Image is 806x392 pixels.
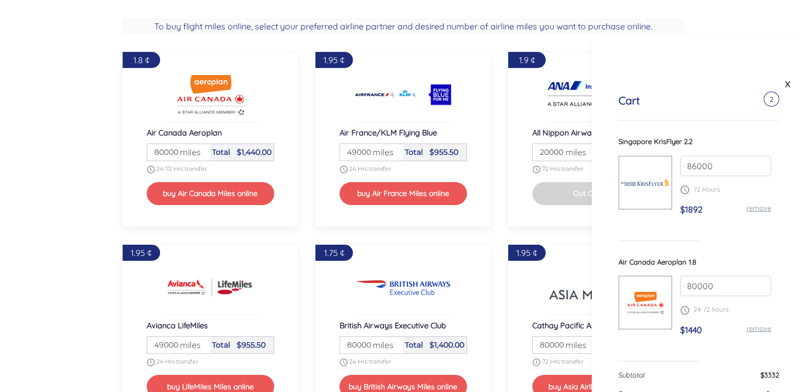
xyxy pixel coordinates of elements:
span: 72 Hrs transfer [542,358,583,366]
img: schedule.png [532,358,540,366]
span: Cathay Pacific Asia Miles [532,320,621,330]
span: Total [405,340,423,350]
button: buy Air Canada Miles online [147,182,274,205]
span: 1.95 ¢ [323,55,344,65]
span: Air France/KLM Flying Blue [340,127,437,138]
img: Buy Cathay Pacific Asia Miles Airline miles online [548,266,644,309]
span: Subtotal [619,371,645,379]
span: British Airways Executive Club [340,320,446,330]
span: Total [212,147,230,157]
span: All Nippon Airways Mileage Club [532,127,647,138]
span: Total [212,340,230,350]
span: miles [367,146,394,159]
img: schedule.png [680,185,689,194]
img: schedule.png [340,165,348,174]
p: 24-72 hours [680,305,771,314]
button: buy Air France Miles online [340,182,467,205]
span: 72 Hrs transfer [542,165,583,172]
span: 1.8 ¢ [133,55,149,65]
span: 24 Hrs transfer [156,358,198,366]
span: $1,440.00 [237,147,272,157]
span: $3332 [760,371,779,379]
span: 24 Hrs transfer [349,358,391,366]
span: $1892 [680,204,703,215]
span: 1.95 ¢ [131,247,152,258]
span: miles [175,146,201,159]
a: remove [747,203,771,212]
img: schedule.png [340,358,348,366]
span: $1440 [680,325,702,335]
img: Singapore-KrisFlyer.png [619,171,672,194]
img: Buy Avianca LifeMiles Airline miles online [162,266,259,309]
h5: Cart [619,94,640,107]
span: 1.75 ¢ [324,247,344,258]
img: Buy British Airways Executive Club Airline miles online [355,266,451,309]
h2: To buy flight miles online, select your preferred airline partner and desired number of airline m... [122,18,684,34]
span: Air Canada Aeroplan 1.8 [619,258,696,266]
span: 1.95 ¢ [516,247,537,258]
span: Total [405,147,423,157]
span: 1.9 ¢ [519,55,535,65]
a: remove [747,324,771,333]
span: miles [560,338,586,351]
span: $955.50 [430,147,458,157]
span: Air Canada Aeroplan [147,127,222,138]
button: Out Of Stock! [532,182,660,205]
span: 2 [764,92,779,107]
span: Avianca LifeMiles [147,320,208,330]
img: schedule.png [532,165,540,174]
img: schedule.png [147,165,155,174]
a: X [782,76,793,92]
img: schedule.png [147,358,155,366]
img: Buy All Nippon Airways Mileage Club Airline miles online [548,73,644,116]
img: schedule.png [680,306,689,315]
span: $1,400.00 [430,340,464,350]
p: 72 Hours [680,185,771,194]
span: $955.50 [237,340,266,350]
span: miles [560,146,586,159]
span: Singapore KrisFlyer 2.2 [619,137,692,146]
span: miles [175,338,201,351]
img: Buy Air Canada Aeroplan Airline miles online [162,73,259,116]
img: Aer-Canada-Aeroplane.png [619,291,672,315]
span: miles [367,338,394,351]
span: 24 Hrs transfer [349,165,391,172]
span: 24-72 Hrs transfer [156,165,207,172]
img: Buy Air France/KLM Flying Blue Airline miles online [355,73,451,116]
